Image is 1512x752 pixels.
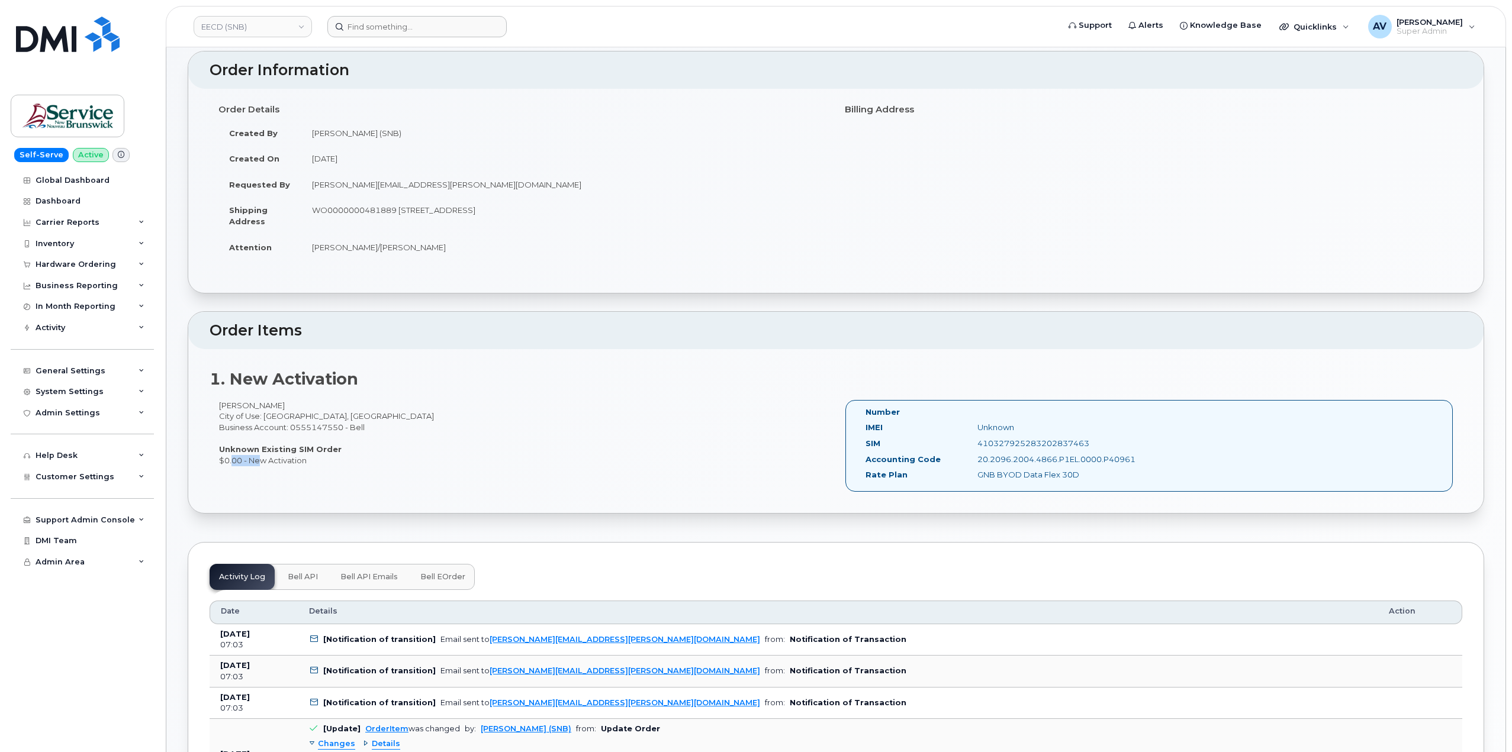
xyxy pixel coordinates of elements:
span: Bell API Emails [340,572,398,582]
b: [DATE] [220,630,250,638]
td: [DATE] [301,146,827,172]
span: by: [465,724,476,733]
span: [PERSON_NAME] [1397,17,1463,27]
b: [Notification of transition] [323,635,436,644]
td: [PERSON_NAME] (SNB) [301,120,827,146]
th: Action [1378,601,1462,624]
strong: Created On [229,154,279,163]
div: [PERSON_NAME] City of Use: [GEOGRAPHIC_DATA], [GEOGRAPHIC_DATA] Business Account: 0555147550 - Be... [210,400,836,466]
label: Accounting Code [866,454,941,465]
b: Notification of Transaction [790,698,906,707]
div: Artem Volkov [1360,15,1484,38]
td: [PERSON_NAME]/[PERSON_NAME] [301,234,827,260]
span: AV [1373,20,1386,34]
strong: Attention [229,243,272,252]
td: [PERSON_NAME][EMAIL_ADDRESS][PERSON_NAME][DOMAIN_NAME] [301,172,827,198]
div: Email sent to [440,698,760,707]
span: from: [765,666,785,675]
a: [PERSON_NAME][EMAIL_ADDRESS][PERSON_NAME][DOMAIN_NAME] [490,698,760,707]
b: [DATE] [220,661,250,670]
span: Alerts [1138,20,1163,31]
b: [Notification of transition] [323,698,436,707]
a: [PERSON_NAME][EMAIL_ADDRESS][PERSON_NAME][DOMAIN_NAME] [490,635,760,644]
td: WO0000000481889 [STREET_ADDRESS] [301,197,827,234]
span: Bell API [288,572,318,582]
b: [Update] [323,724,361,733]
span: from: [576,724,596,733]
span: Quicklinks [1294,22,1337,31]
strong: Shipping Address [229,205,268,226]
a: [PERSON_NAME][EMAIL_ADDRESS][PERSON_NAME][DOMAIN_NAME] [490,666,760,675]
b: Notification of Transaction [790,635,906,644]
a: OrderItem [365,724,408,733]
span: from: [765,698,785,707]
a: Knowledge Base [1172,14,1270,37]
label: Number [866,406,900,418]
div: 410327925283202837463 [969,438,1125,449]
b: Update Order [601,724,660,733]
div: was changed [365,724,460,733]
h4: Order Details [218,105,827,115]
a: Support [1060,14,1120,37]
div: 07:03 [220,703,288,714]
h2: Order Information [210,62,1462,79]
span: Bell eOrder [420,572,465,582]
strong: Requested By [229,180,290,189]
div: Email sent to [440,666,760,675]
label: SIM [866,438,880,449]
label: Rate Plan [866,469,908,480]
span: Super Admin [1397,27,1463,36]
label: IMEI [866,422,883,433]
b: [DATE] [220,693,250,702]
b: [Notification of transition] [323,666,436,675]
div: 07:03 [220,640,288,650]
strong: Unknown Existing SIM Order [219,444,342,454]
div: Unknown [969,422,1125,433]
div: 20.2096.2004.4866.P1EL.0000.P40961 [969,454,1125,465]
span: Details [372,738,400,750]
span: from: [765,635,785,644]
h2: Order Items [210,322,1462,339]
div: 07:03 [220,672,288,682]
a: EECD (SNB) [194,16,312,37]
b: Notification of Transaction [790,666,906,675]
h4: Billing Address [845,105,1453,115]
span: Knowledge Base [1190,20,1262,31]
div: GNB BYOD Data Flex 30D [969,469,1125,480]
span: Changes [318,738,355,750]
div: Email sent to [440,635,760,644]
div: Quicklinks [1271,15,1357,38]
span: Date [221,606,240,617]
a: [PERSON_NAME] (SNB) [481,724,571,733]
span: Details [309,606,337,617]
a: Alerts [1120,14,1172,37]
span: Support [1079,20,1112,31]
strong: Created By [229,128,278,138]
input: Find something... [327,16,507,37]
strong: 1. New Activation [210,369,358,389]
